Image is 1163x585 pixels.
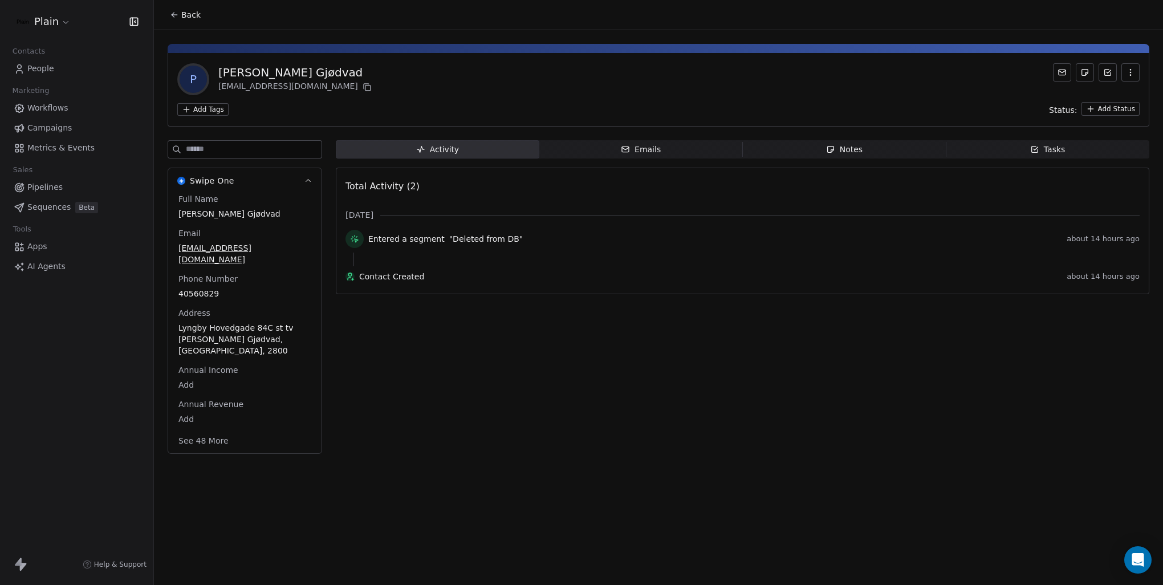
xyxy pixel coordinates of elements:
span: [EMAIL_ADDRESS][DOMAIN_NAME] [178,242,311,265]
div: [PERSON_NAME] Gjødvad [218,64,374,80]
span: Plain [34,14,59,29]
span: Campaigns [27,122,72,134]
span: Annual Income [176,364,241,376]
span: "Deleted from DB" [449,233,523,245]
span: Annual Revenue [176,399,246,410]
div: Tasks [1030,144,1066,156]
span: about 14 hours ago [1067,234,1140,243]
span: Phone Number [176,273,240,285]
button: Back [163,5,208,25]
div: Open Intercom Messenger [1124,546,1152,574]
span: Tools [8,221,36,238]
span: [PERSON_NAME] Gjødvad [178,208,311,220]
span: Sequences [27,201,71,213]
div: Emails [621,144,661,156]
span: Pipelines [27,181,63,193]
span: AI Agents [27,261,66,273]
div: Notes [826,144,863,156]
span: P [180,66,207,93]
span: Contact Created [359,271,1062,282]
span: Full Name [176,193,221,205]
span: Swipe One [190,175,234,186]
a: AI Agents [9,257,144,276]
button: Add Tags [177,103,229,116]
a: Pipelines [9,178,144,197]
span: Metrics & Events [27,142,95,154]
span: about 14 hours ago [1067,272,1140,281]
span: Status: [1049,104,1077,116]
span: Help & Support [94,560,147,569]
span: Beta [75,202,98,213]
span: Add [178,413,311,425]
a: Help & Support [83,560,147,569]
a: People [9,59,144,78]
span: Marketing [7,82,54,99]
span: Total Activity (2) [345,181,420,192]
a: SequencesBeta [9,198,144,217]
button: Plain [14,12,73,31]
button: Swipe OneSwipe One [168,168,322,193]
span: Add [178,379,311,391]
span: Lyngby Hovedgade 84C st tv [PERSON_NAME] Gjødvad, [GEOGRAPHIC_DATA], 2800 [178,322,311,356]
span: Contacts [7,43,50,60]
a: Apps [9,237,144,256]
span: Entered a segment [368,233,445,245]
span: Apps [27,241,47,253]
span: Workflows [27,102,68,114]
span: [DATE] [345,209,373,221]
a: Campaigns [9,119,144,137]
span: 40560829 [178,288,311,299]
div: [EMAIL_ADDRESS][DOMAIN_NAME] [218,80,374,94]
span: Back [181,9,201,21]
span: People [27,63,54,75]
span: Address [176,307,213,319]
button: See 48 More [172,430,235,451]
span: Sales [8,161,38,178]
span: Email [176,227,203,239]
a: Workflows [9,99,144,117]
div: Swipe OneSwipe One [168,193,322,453]
img: Swipe One [177,177,185,185]
a: Metrics & Events [9,139,144,157]
button: Add Status [1081,102,1140,116]
img: Plain-Logo-Tile.png [16,15,30,29]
